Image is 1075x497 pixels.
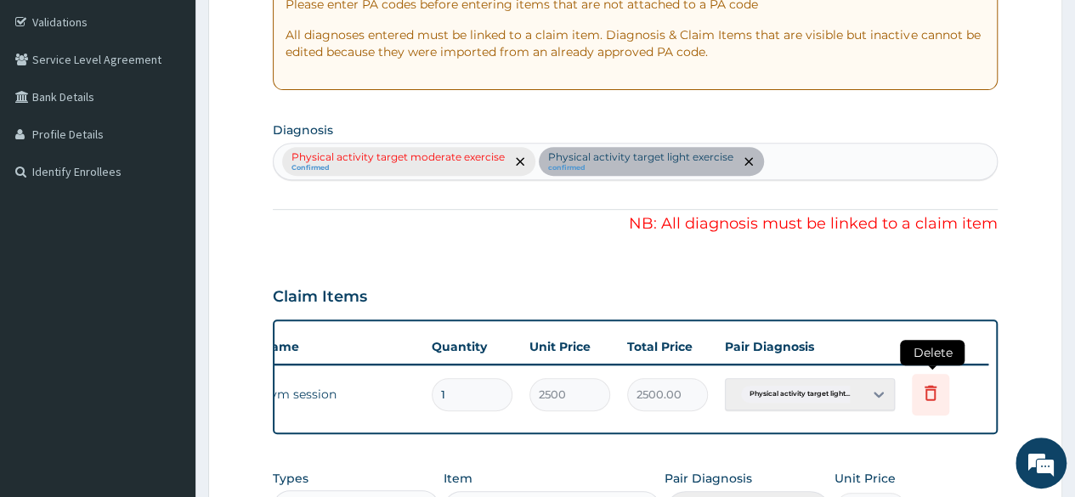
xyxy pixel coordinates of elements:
th: Unit Price [521,330,619,364]
th: Name [253,330,423,364]
label: Diagnosis [273,121,333,138]
div: Chat with us now [88,95,286,117]
span: Delete [900,340,965,365]
h3: Claim Items [273,288,367,307]
label: Types [273,472,308,486]
img: d_794563401_company_1708531726252_794563401 [31,85,69,127]
label: Pair Diagnosis [665,470,752,487]
p: NB: All diagnosis must be linked to a claim item [273,213,998,235]
p: All diagnoses entered must be linked to a claim item. Diagnosis & Claim Items that are visible bu... [286,26,985,60]
td: gym session [253,377,423,411]
label: Item [444,470,472,487]
label: Unit Price [835,470,896,487]
th: Actions [903,330,988,364]
th: Quantity [423,330,521,364]
textarea: Type your message and hit 'Enter' [8,323,324,382]
span: We're online! [99,144,235,315]
th: Pair Diagnosis [716,330,903,364]
th: Total Price [619,330,716,364]
div: Minimize live chat window [279,8,320,49]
